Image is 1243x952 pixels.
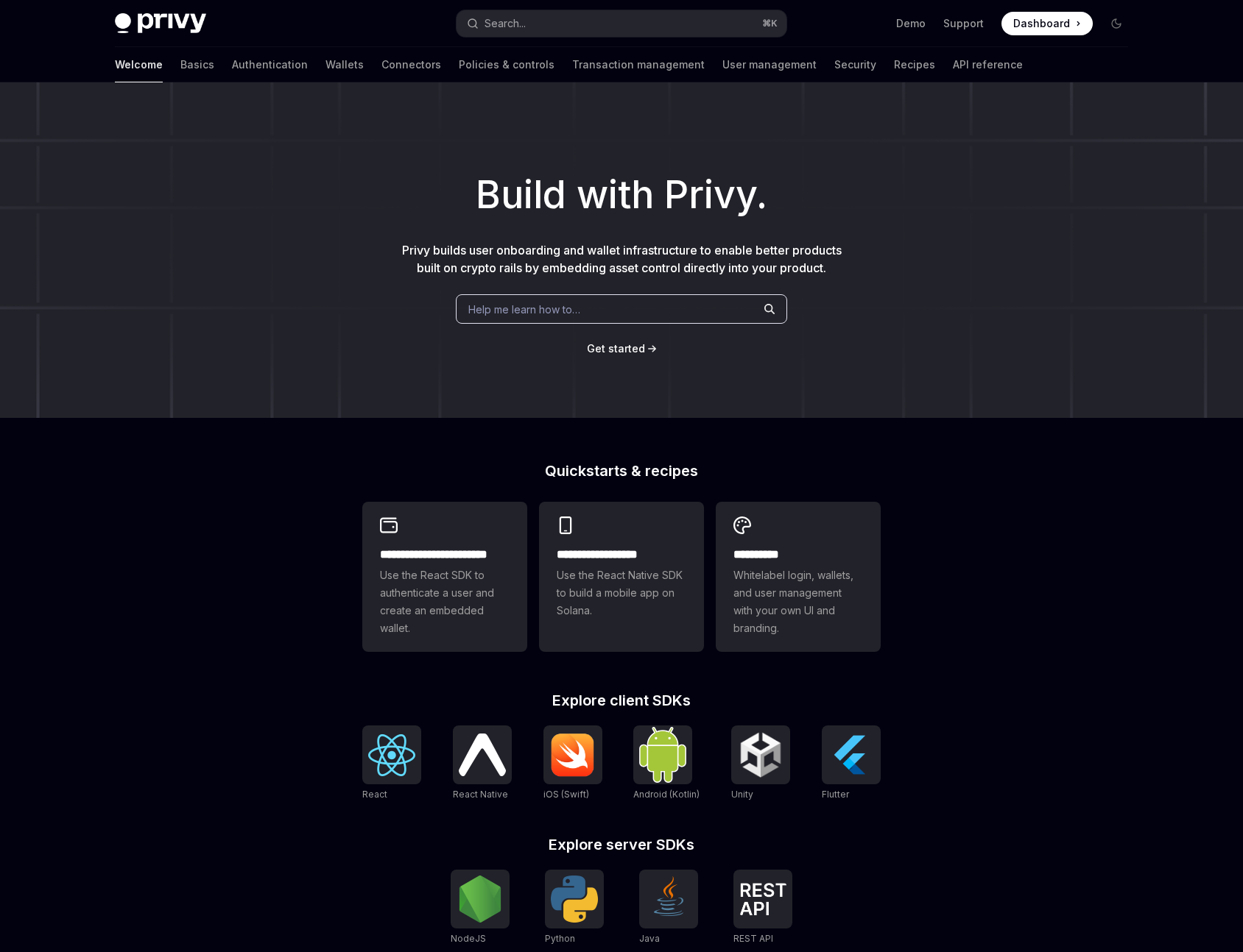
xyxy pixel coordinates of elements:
[716,502,881,652] a: **** *****Whitelabel login, wallets, and user management with your own UI and branding.
[362,837,881,852] h2: Explore server SDKs
[737,731,784,778] img: Unity
[362,463,881,478] h2: Quickstarts & recipes
[453,789,508,800] span: React Native
[368,734,415,776] img: React
[896,16,926,31] a: Demo
[834,47,876,82] a: Security
[943,16,984,31] a: Support
[1105,12,1128,35] button: Toggle dark mode
[24,166,1219,224] h1: Build with Privy.
[572,47,705,82] a: Transaction management
[115,47,163,82] a: Welcome
[180,47,214,82] a: Basics
[362,789,387,800] span: React
[733,933,773,944] span: REST API
[731,789,753,800] span: Unity
[545,933,575,944] span: Python
[739,883,786,915] img: REST API
[232,47,308,82] a: Authentication
[115,13,206,34] img: dark logo
[733,566,863,637] span: Whitelabel login, wallets, and user management with your own UI and branding.
[468,302,580,317] span: Help me learn how to…
[485,15,526,32] div: Search...
[380,566,510,637] span: Use the React SDK to authenticate a user and create an embedded wallet.
[639,933,660,944] span: Java
[457,10,786,37] button: Open search
[639,727,686,782] img: Android (Kotlin)
[645,875,692,923] img: Java
[633,725,700,802] a: Android (Kotlin)Android (Kotlin)
[459,733,506,775] img: React Native
[762,18,778,29] span: ⌘ K
[633,789,700,800] span: Android (Kotlin)
[539,502,704,652] a: **** **** **** ***Use the React Native SDK to build a mobile app on Solana.
[894,47,935,82] a: Recipes
[587,341,645,356] a: Get started
[551,875,598,923] img: Python
[362,725,421,802] a: ReactReact
[457,875,504,923] img: NodeJS
[543,725,602,802] a: iOS (Swift)iOS (Swift)
[362,693,881,708] h2: Explore client SDKs
[822,789,849,800] span: Flutter
[325,47,364,82] a: Wallets
[453,725,512,802] a: React NativeReact Native
[545,870,604,946] a: PythonPython
[733,870,792,946] a: REST APIREST API
[587,342,645,355] span: Get started
[557,566,686,619] span: Use the React Native SDK to build a mobile app on Solana.
[828,731,875,778] img: Flutter
[459,47,554,82] a: Policies & controls
[549,733,596,777] img: iOS (Swift)
[639,870,698,946] a: JavaJava
[543,789,589,800] span: iOS (Swift)
[1013,16,1070,31] span: Dashboard
[1001,12,1093,35] a: Dashboard
[822,725,881,802] a: FlutterFlutter
[451,870,510,946] a: NodeJSNodeJS
[953,47,1023,82] a: API reference
[731,725,790,802] a: UnityUnity
[381,47,441,82] a: Connectors
[722,47,817,82] a: User management
[402,243,842,275] span: Privy builds user onboarding and wallet infrastructure to enable better products built on crypto ...
[451,933,486,944] span: NodeJS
